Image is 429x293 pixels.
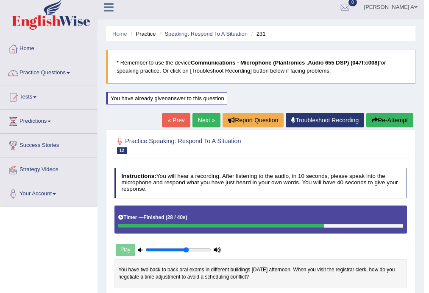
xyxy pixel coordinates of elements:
[144,214,164,220] b: Finished
[223,113,284,127] button: Report Question
[117,147,127,154] span: 12
[286,113,364,127] a: Troubleshoot Recording
[366,113,413,127] button: Re-Attempt
[114,259,407,288] div: You have two back to back oral exams in different buildings [DATE] afternoon. When you visit the ...
[0,110,97,131] a: Predictions
[118,215,187,220] h5: Timer —
[164,31,248,37] a: Speaking: Respond To A Situation
[186,214,187,220] b: )
[0,134,97,155] a: Success Stories
[114,136,296,154] h2: Practice Speaking: Respond To A Situation
[166,214,167,220] b: (
[0,61,97,82] a: Practice Questions
[0,37,97,58] a: Home
[0,182,97,203] a: Your Account
[167,214,186,220] b: 28 / 40s
[106,92,227,104] div: You have already given answer to this question
[162,113,190,127] a: « Prev
[0,85,97,107] a: Tests
[192,113,220,127] a: Next »
[112,31,127,37] a: Home
[191,59,379,66] b: Communications - Microphone (Plantronics .Audio 655 DSP) (047f:c008)
[128,30,156,38] li: Practice
[249,30,266,38] li: 231
[121,173,156,179] b: Instructions:
[106,50,415,84] blockquote: * Remember to use the device for speaking practice. Or click on [Troubleshoot Recording] button b...
[0,158,97,179] a: Strategy Videos
[114,168,407,198] h4: You will hear a recording. After listening to the audio, in 10 seconds, please speak into the mic...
